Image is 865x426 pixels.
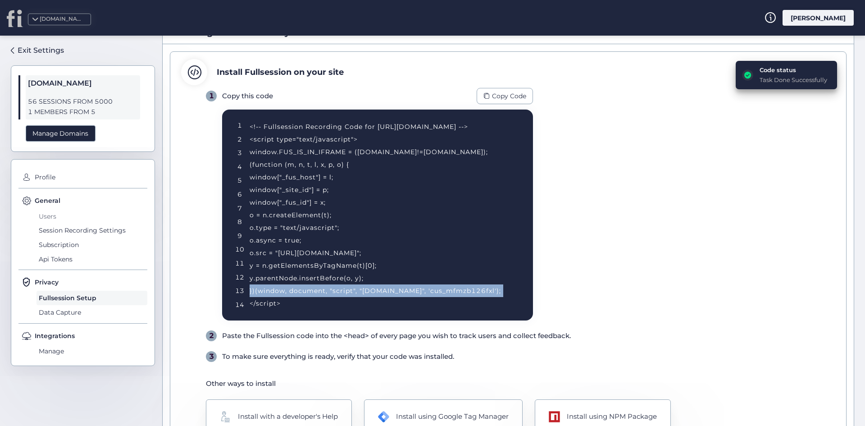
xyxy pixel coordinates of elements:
[36,224,147,238] span: Session Recording Settings
[222,351,454,362] div: To make sure everything is ready, verify that your code was installed.
[235,286,244,296] div: 13
[11,43,64,58] a: Exit Settings
[36,291,147,305] span: Fullsession Setup
[28,107,138,117] span: 1 MEMBERS FROM 5
[28,78,138,89] span: [DOMAIN_NAME]
[238,411,338,422] div: Install with a developer's Help
[35,196,60,206] span: General
[783,10,854,26] div: [PERSON_NAME]
[237,134,242,144] div: 2
[237,175,242,185] div: 5
[760,65,827,74] div: Code status
[235,258,244,268] div: 11
[32,170,147,185] span: Profile
[237,231,242,241] div: 9
[206,351,217,362] div: 3
[237,189,242,199] div: 6
[235,272,244,282] div: 12
[217,66,344,78] div: Install Fullsession on your site
[237,120,242,130] div: 1
[206,330,217,341] div: 2
[206,91,217,101] div: 1
[222,330,571,341] div: Paste the Fullsession code into the <head> of every page you wish to track users and collect feed...
[222,91,273,101] div: Copy this code
[36,305,147,320] span: Data Capture
[250,120,511,310] div: <!-- Fullsession Recording Code for [URL][DOMAIN_NAME] --> <script type="text/javascript"> window...
[237,162,242,172] div: 4
[567,411,657,422] div: Install using NPM Package
[206,378,835,389] div: Other ways to install
[235,300,244,310] div: 14
[396,411,509,422] div: Install using Google Tag Manager
[28,96,138,107] span: 56 SESSIONS FROM 5000
[237,203,242,213] div: 7
[35,277,59,287] span: Privacy
[36,344,147,359] span: Manage
[26,125,96,142] div: Manage Domains
[36,238,147,252] span: Subscription
[237,148,242,158] div: 3
[760,75,827,84] div: Task Done Successfully
[18,45,64,56] div: Exit Settings
[235,244,244,254] div: 10
[237,217,242,227] div: 8
[40,15,85,23] div: [DOMAIN_NAME]
[35,331,75,341] span: Integrations
[36,209,147,224] span: Users
[36,252,147,266] span: Api Tokens
[492,91,526,101] span: Copy Code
